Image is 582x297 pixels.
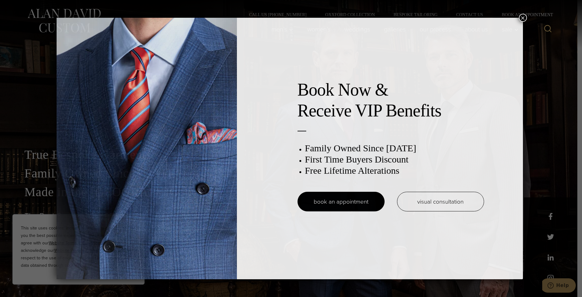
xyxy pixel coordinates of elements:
[397,192,484,211] a: visual consultation
[519,14,527,22] button: Close
[298,79,484,121] h2: Book Now & Receive VIP Benefits
[305,143,484,154] h3: Family Owned Since [DATE]
[298,192,385,211] a: book an appointment
[305,165,484,176] h3: Free Lifetime Alterations
[14,4,27,10] span: Help
[305,154,484,165] h3: First Time Buyers Discount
